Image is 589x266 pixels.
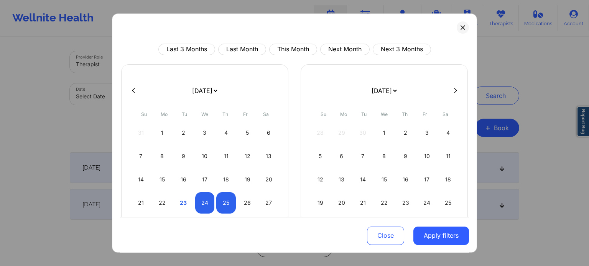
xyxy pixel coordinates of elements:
[361,111,367,117] abbr: Tuesday
[153,215,172,237] div: Mon Sep 29 2025
[216,169,236,190] div: Thu Sep 18 2025
[238,169,257,190] div: Fri Sep 19 2025
[321,111,326,117] abbr: Sunday
[396,122,415,144] div: Thu Oct 02 2025
[375,169,394,190] div: Wed Oct 15 2025
[413,226,469,245] button: Apply filters
[174,169,193,190] div: Tue Sep 16 2025
[174,192,193,214] div: Tue Sep 23 2025
[438,192,458,214] div: Sat Oct 25 2025
[153,192,172,214] div: Mon Sep 22 2025
[340,111,347,117] abbr: Monday
[381,111,388,117] abbr: Wednesday
[375,192,394,214] div: Wed Oct 22 2025
[332,215,352,237] div: Mon Oct 27 2025
[396,192,415,214] div: Thu Oct 23 2025
[311,169,330,190] div: Sun Oct 12 2025
[195,122,215,144] div: Wed Sep 03 2025
[373,44,431,55] button: Next 3 Months
[353,192,373,214] div: Tue Oct 21 2025
[182,111,187,117] abbr: Tuesday
[269,44,317,55] button: This Month
[263,111,269,117] abbr: Saturday
[311,215,330,237] div: Sun Oct 26 2025
[259,145,278,167] div: Sat Sep 13 2025
[131,169,151,190] div: Sun Sep 14 2025
[417,169,437,190] div: Fri Oct 17 2025
[216,122,236,144] div: Thu Sep 04 2025
[438,169,458,190] div: Sat Oct 18 2025
[153,145,172,167] div: Mon Sep 08 2025
[195,192,215,214] div: Wed Sep 24 2025
[131,215,151,237] div: Sun Sep 28 2025
[259,169,278,190] div: Sat Sep 20 2025
[375,122,394,144] div: Wed Oct 01 2025
[332,192,352,214] div: Mon Oct 20 2025
[174,122,193,144] div: Tue Sep 02 2025
[131,145,151,167] div: Sun Sep 07 2025
[174,145,193,167] div: Tue Sep 09 2025
[201,111,208,117] abbr: Wednesday
[402,111,408,117] abbr: Thursday
[195,169,215,190] div: Wed Sep 17 2025
[438,145,458,167] div: Sat Oct 11 2025
[222,111,228,117] abbr: Thursday
[174,215,193,237] div: Tue Sep 30 2025
[332,169,352,190] div: Mon Oct 13 2025
[396,145,415,167] div: Thu Oct 09 2025
[375,215,394,237] div: Wed Oct 29 2025
[367,226,404,245] button: Close
[320,44,370,55] button: Next Month
[417,122,437,144] div: Fri Oct 03 2025
[443,111,448,117] abbr: Saturday
[141,111,147,117] abbr: Sunday
[417,192,437,214] div: Fri Oct 24 2025
[243,111,248,117] abbr: Friday
[216,145,236,167] div: Thu Sep 11 2025
[238,145,257,167] div: Fri Sep 12 2025
[158,44,215,55] button: Last 3 Months
[438,122,458,144] div: Sat Oct 04 2025
[216,192,236,214] div: Thu Sep 25 2025
[311,192,330,214] div: Sun Oct 19 2025
[396,215,415,237] div: Thu Oct 30 2025
[218,44,266,55] button: Last Month
[353,169,373,190] div: Tue Oct 14 2025
[238,192,257,214] div: Fri Sep 26 2025
[311,145,330,167] div: Sun Oct 05 2025
[153,122,172,144] div: Mon Sep 01 2025
[417,145,437,167] div: Fri Oct 10 2025
[423,111,427,117] abbr: Friday
[353,215,373,237] div: Tue Oct 28 2025
[259,192,278,214] div: Sat Sep 27 2025
[417,215,437,237] div: Fri Oct 31 2025
[332,145,352,167] div: Mon Oct 06 2025
[131,192,151,214] div: Sun Sep 21 2025
[238,122,257,144] div: Fri Sep 05 2025
[195,145,215,167] div: Wed Sep 10 2025
[375,145,394,167] div: Wed Oct 08 2025
[153,169,172,190] div: Mon Sep 15 2025
[353,145,373,167] div: Tue Oct 07 2025
[396,169,415,190] div: Thu Oct 16 2025
[161,111,168,117] abbr: Monday
[259,122,278,144] div: Sat Sep 06 2025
